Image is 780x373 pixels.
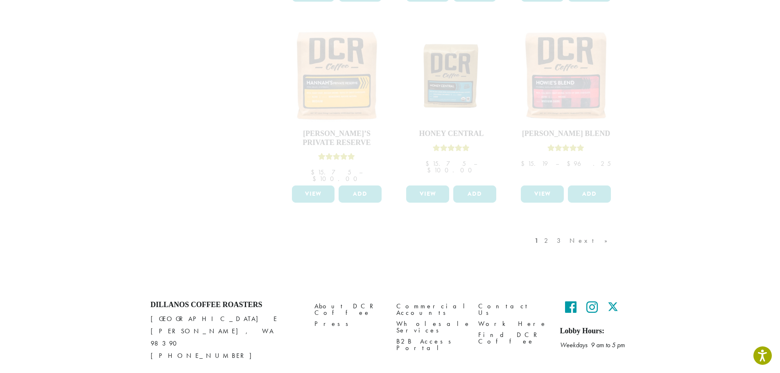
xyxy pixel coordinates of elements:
a: B2B Access Portal [396,336,466,354]
h5: Lobby Hours: [560,327,630,336]
a: About DCR Coffee [314,301,384,318]
a: Find DCR Coffee [478,330,548,347]
em: Weekdays 9 am to 5 pm [560,341,625,349]
a: Commercial Accounts [396,301,466,318]
a: Wholesale Services [396,318,466,336]
a: Contact Us [478,301,548,318]
p: [GEOGRAPHIC_DATA] E [PERSON_NAME], WA 98390 [PHONE_NUMBER] [151,313,302,362]
h4: Dillanos Coffee Roasters [151,301,302,310]
a: Work Here [478,318,548,329]
a: Press [314,318,384,329]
